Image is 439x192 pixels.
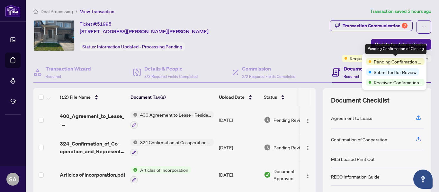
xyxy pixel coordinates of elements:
[76,8,77,15] li: /
[130,111,138,118] img: Status Icon
[331,155,375,163] div: MLS Leased Print Out
[303,115,313,125] button: Logo
[344,74,359,79] span: Required
[331,114,372,121] div: Agreement to Lease
[80,20,112,28] div: Ticket #:
[130,166,191,184] button: Status IconArticles of Incorporation
[374,79,422,86] span: Received Confirmation of Closing
[331,136,387,143] div: Confirmation of Cooperation
[343,21,408,31] div: Transaction Communication
[60,94,91,101] span: (12) File Name
[80,9,114,14] span: View Transaction
[46,65,91,72] h4: Transaction Wizard
[130,166,138,173] img: Status Icon
[264,171,271,178] img: Document Status
[144,65,198,72] h4: Details & People
[375,39,427,49] span: Update for Admin Review
[130,111,214,129] button: Status Icon400 Agreement to Lease - Residential
[128,88,216,106] th: Document Tag(s)
[5,5,21,17] img: logo
[33,9,38,14] span: home
[60,140,125,155] span: 324_Confirmation_of_Co-operation_and_Representation_-_Tenant_Landlord_-EXECUTED 1.pdf
[242,65,295,72] h4: Commission
[9,175,17,184] span: SA
[350,55,400,62] span: Requires Additional Docs
[216,88,261,106] th: Upload Date
[273,116,306,123] span: Pending Review
[273,168,313,182] span: Document Approved
[422,25,426,29] span: ellipsis
[426,57,429,60] span: down
[216,161,261,189] td: [DATE]
[344,65,370,72] h4: Documents
[365,44,426,54] div: Pending Confirmation of Closing
[264,144,271,151] img: Document Status
[331,173,380,180] div: RECO Information Guide
[264,116,271,123] img: Document Status
[370,8,431,15] article: Transaction saved 5 hours ago
[60,112,125,128] span: 400_Agreement_to_Lease_-_Residential_Update_2025-09-22_14_53_33_Last.pdf
[374,69,417,76] span: Submitted for Review
[60,171,125,179] span: Articles of Incorporation.pdf
[261,88,316,106] th: Status
[144,74,198,79] span: 3/3 Required Fields Completed
[330,20,413,31] button: Transaction Communication2
[305,118,310,123] img: Logo
[130,139,214,156] button: Status Icon324 Confirmation of Co-operation and Representation - Tenant/Landlord
[97,21,112,27] span: 51995
[371,39,431,50] button: Update for Admin Review
[402,23,408,29] div: 2
[331,96,390,105] span: Document Checklist
[40,9,73,14] span: Deal Processing
[57,88,128,106] th: (12) File Name
[216,134,261,161] td: [DATE]
[303,142,313,153] button: Logo
[264,94,277,101] span: Status
[305,146,310,151] img: Logo
[97,44,182,50] span: Information Updated - Processing Pending
[413,170,433,189] button: Open asap
[216,106,261,134] td: [DATE]
[219,94,245,101] span: Upload Date
[305,173,310,178] img: Logo
[138,111,214,118] span: 400 Agreement to Lease - Residential
[80,42,185,51] div: Status:
[138,166,191,173] span: Articles of Incorporation
[303,170,313,180] button: Logo
[374,58,422,65] span: Pending Confirmation of Closing
[34,21,74,51] img: IMG-X12316385_1.jpg
[46,74,61,79] span: Required
[80,28,209,35] span: [STREET_ADDRESS][PERSON_NAME][PERSON_NAME]
[242,74,295,79] span: 2/2 Required Fields Completed
[273,144,306,151] span: Pending Review
[130,139,138,146] img: Status Icon
[138,139,214,146] span: 324 Confirmation of Co-operation and Representation - Tenant/Landlord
